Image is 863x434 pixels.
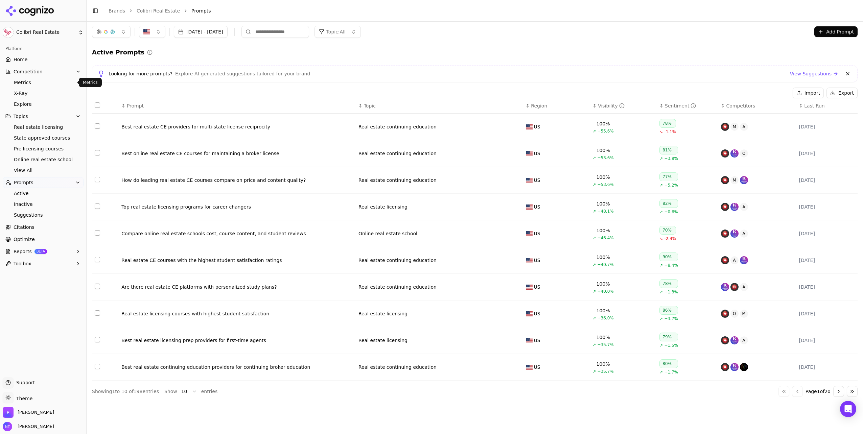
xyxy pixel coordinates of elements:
img: US flag [526,311,533,316]
a: Pre licensing courses [11,144,75,153]
button: Competition [3,66,84,77]
img: kaplan real estate education [730,149,739,158]
img: kaplan real estate education [740,176,748,184]
span: A [740,336,748,344]
a: Real estate continuing education [358,150,437,157]
div: [DATE] [799,203,855,210]
span: Topics [14,113,28,120]
div: ↕Sentiment [659,102,715,109]
button: Select row 7 [95,284,100,289]
img: mbition [740,363,748,371]
img: the ce shop [730,283,739,291]
div: Best online real estate CE courses for maintaining a broker license [121,150,353,157]
span: +3.8% [664,156,678,161]
div: 90% [659,252,678,261]
span: Metrics [14,79,73,86]
span: +3.7% [664,316,678,321]
a: Real estate continuing education [358,123,437,130]
img: US flag [526,285,533,290]
th: Region [523,98,590,114]
div: ↕Competitors [721,102,794,109]
span: ↗ [592,235,596,241]
img: US flag [526,258,533,263]
button: Select row 1 [95,123,100,129]
img: the ce shop [721,336,729,344]
span: ↗ [592,128,596,134]
button: Dismiss banner [844,70,852,78]
span: Online real estate school [14,156,73,163]
span: X-Ray [14,90,73,97]
span: ↘ [659,129,663,135]
div: 100% [597,334,610,341]
button: Open user button [3,422,54,431]
span: ↗ [592,289,596,294]
button: Select all rows [95,102,100,108]
span: Home [14,56,27,63]
button: Export [826,88,858,98]
img: kaplan real estate education [730,230,739,238]
img: the ce shop [721,310,729,318]
img: kaplan real estate education [721,283,729,291]
span: State approved courses [14,135,73,141]
div: Best real estate licensing prep providers for first-time agents [121,337,353,344]
span: Theme [14,396,32,401]
span: US [534,364,540,370]
button: Toolbox [3,258,84,269]
span: -1.1% [664,129,676,135]
span: +40.7% [598,262,614,267]
span: Active [14,190,73,197]
span: US [534,257,540,264]
span: US [534,203,540,210]
span: US [534,123,540,130]
div: 86% [659,306,678,315]
div: 100% [597,307,610,314]
span: +53.6% [598,155,614,161]
span: A [740,123,748,131]
span: Real estate licensing [14,124,73,130]
div: 81% [659,146,678,154]
span: +46.4% [598,235,614,241]
div: Real estate licensing [358,310,407,317]
span: +55.6% [598,128,614,134]
a: Are there real estate CE platforms with personalized study plans? [121,284,353,290]
a: Real estate continuing education [358,177,437,184]
span: A [730,256,739,264]
span: ↗ [659,316,663,321]
button: Select row 10 [95,364,100,369]
a: Explore [11,99,75,109]
button: Add Prompt [814,26,858,37]
div: [DATE] [799,337,855,344]
button: Select row 4 [95,203,100,209]
span: +1.5% [664,343,678,348]
div: ↕Region [526,102,587,109]
span: US [534,310,540,317]
a: Compare online real estate schools cost, course content, and student reviews [121,230,353,237]
img: Colibri Real Estate [3,27,14,38]
p: Metrics [83,80,98,85]
span: O [730,310,739,318]
div: 82% [659,199,678,208]
span: +1.3% [664,289,678,295]
a: Real estate continuing education [358,284,437,290]
a: Optimize [3,234,84,245]
img: kaplan real estate education [730,336,739,344]
div: [DATE] [799,123,855,130]
img: the ce shop [721,230,729,238]
span: Support [14,379,35,386]
div: 78% [659,279,678,288]
a: Online real estate school [358,230,417,237]
span: +40.0% [598,289,614,294]
span: +0.6% [664,209,678,215]
span: A [740,230,748,238]
div: [DATE] [799,257,855,264]
a: Top real estate licensing programs for career changers [121,203,353,210]
div: 100% [597,254,610,261]
span: ↗ [659,183,663,188]
span: Topic: All [326,28,346,35]
span: Citations [14,224,34,231]
nav: breadcrumb [109,7,844,14]
a: Inactive [11,199,75,209]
